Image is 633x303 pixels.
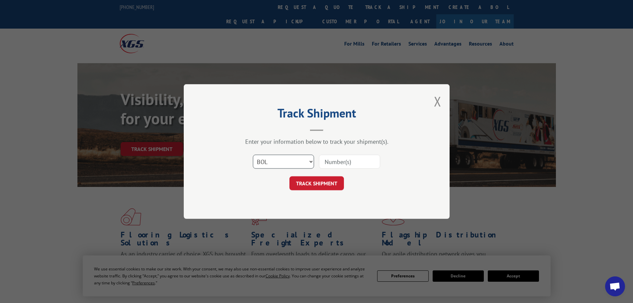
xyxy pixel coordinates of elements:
button: TRACK SHIPMENT [289,176,344,190]
div: Open chat [605,276,625,296]
h2: Track Shipment [217,108,416,121]
input: Number(s) [319,155,380,169]
div: Enter your information below to track your shipment(s). [217,138,416,145]
button: Close modal [434,92,441,110]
